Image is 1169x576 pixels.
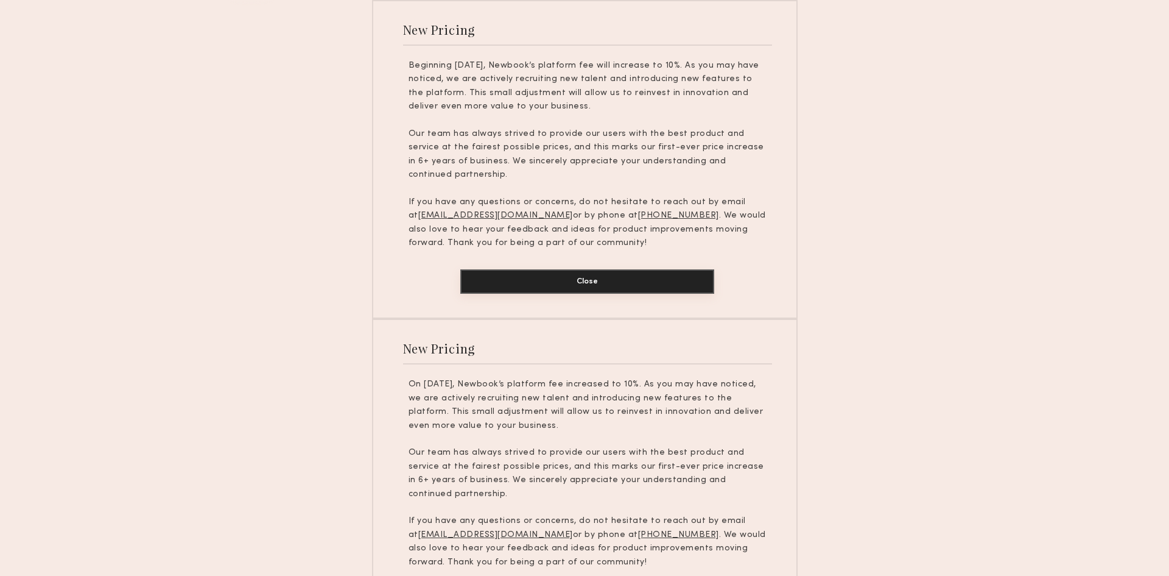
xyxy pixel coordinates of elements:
div: New Pricing [403,21,476,38]
p: Our team has always strived to provide our users with the best product and service at the fairest... [409,446,767,501]
p: If you have any questions or concerns, do not hesitate to reach out by email at or by phone at . ... [409,514,767,569]
button: Close [460,269,714,294]
u: [PHONE_NUMBER] [638,212,719,219]
p: Our team has always strived to provide our users with the best product and service at the fairest... [409,127,767,182]
u: [EMAIL_ADDRESS][DOMAIN_NAME] [418,531,573,539]
p: On [DATE], Newbook’s platform fee increased to 10%. As you may have noticed, we are actively recr... [409,378,767,433]
p: If you have any questions or concerns, do not hesitate to reach out by email at or by phone at . ... [409,196,767,251]
div: New Pricing [403,340,476,357]
u: [EMAIL_ADDRESS][DOMAIN_NAME] [418,212,573,219]
u: [PHONE_NUMBER] [638,531,719,539]
p: Beginning [DATE], Newbook’s platform fee will increase to 10%. As you may have noticed, we are ac... [409,59,767,114]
